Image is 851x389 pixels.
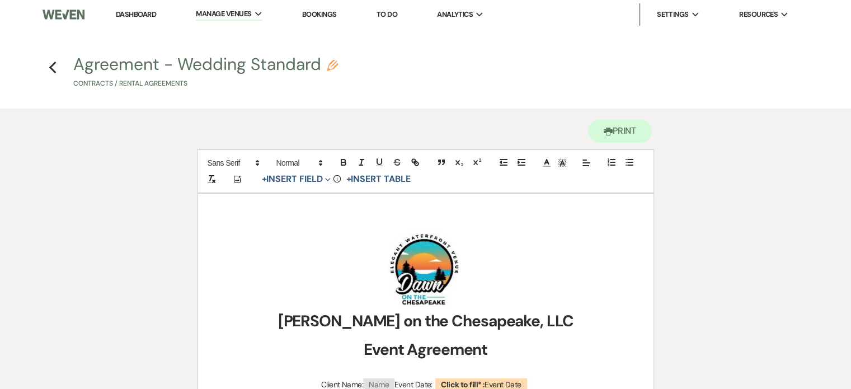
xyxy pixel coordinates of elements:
button: Print [588,120,652,143]
span: Settings [657,9,689,20]
strong: Event Agreement [364,339,487,360]
span: + [262,175,267,184]
a: To Do [377,10,397,19]
img: Screen Shot 2023-07-17 at 11.24.01 AM.png [388,231,460,307]
span: Manage Venues [196,8,251,20]
button: +Insert Table [342,172,414,186]
span: Text Background Color [554,156,570,170]
p: Contracts / Rental Agreements [73,78,338,89]
img: Weven Logo [43,3,84,26]
strong: [PERSON_NAME] on the Chesapeake, LLC [278,311,573,331]
a: Bookings [302,10,337,19]
a: Dashboard [116,10,156,19]
span: + [346,175,351,184]
span: Header Formats [271,156,326,170]
button: Agreement - Wedding StandardContracts / Rental Agreements [73,56,338,89]
button: Insert Field [258,172,335,186]
span: Alignment [579,156,594,170]
span: Analytics [437,9,473,20]
span: Text Color [539,156,554,170]
span: Resources [739,9,778,20]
